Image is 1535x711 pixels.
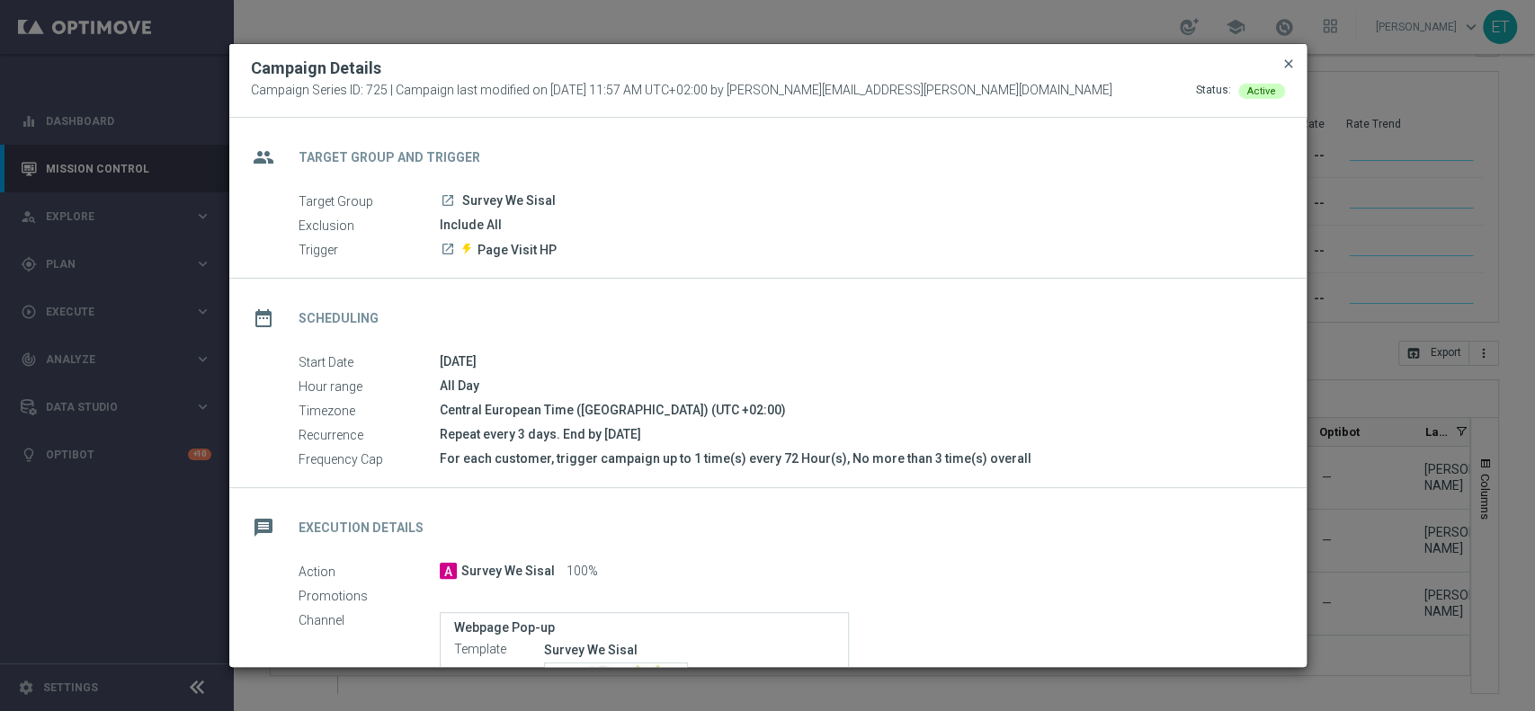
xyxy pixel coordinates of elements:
span: Page Visit HP [477,242,557,258]
label: Promotions [299,588,440,604]
span: Active [1247,85,1276,97]
div: [DATE] [440,352,1272,370]
i: date_range [247,302,280,334]
label: Frequency Cap [299,451,440,467]
i: group [247,141,280,173]
label: Target Group [299,193,440,209]
label: Hour range [299,378,440,395]
label: Recurrence [299,427,440,443]
i: launch [441,242,455,256]
label: Action [299,564,440,580]
p: Survey We Sisal [544,642,834,658]
h2: Target Group and Trigger [299,149,480,166]
div: Repeat every 3 days. End by [DATE] [440,425,1272,443]
div: Status: [1196,83,1231,99]
div: For each customer, trigger campaign up to 1 time(s) every 72 Hour(s), No more than 3 time(s) overall [440,449,1272,467]
span: close [1281,57,1296,71]
i: launch [441,193,455,208]
label: Channel [299,612,440,628]
h2: Scheduling [299,310,379,327]
label: Start Date [299,354,440,370]
label: Trigger [299,242,440,258]
span: Survey We Sisal [461,564,555,580]
label: Exclusion [299,218,440,234]
span: A [440,563,457,579]
label: Timezone [299,403,440,419]
label: Template [454,642,544,658]
div: All Day [440,377,1272,395]
i: message [247,511,280,544]
a: launch [440,242,456,258]
span: Survey We Sisal [462,193,556,209]
label: Webpage Pop-up [454,620,834,635]
span: 100% [567,564,598,580]
div: Include All [440,216,1272,234]
colored-tag: Active [1238,83,1285,97]
h2: Campaign Details [251,58,381,79]
span: Campaign Series ID: 725 | Campaign last modified on [DATE] 11:57 AM UTC+02:00 by [PERSON_NAME][EM... [251,83,1112,99]
a: launch [440,193,456,209]
h2: Execution Details [299,520,424,537]
div: Central European Time ([GEOGRAPHIC_DATA]) (UTC +02:00) [440,401,1272,419]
